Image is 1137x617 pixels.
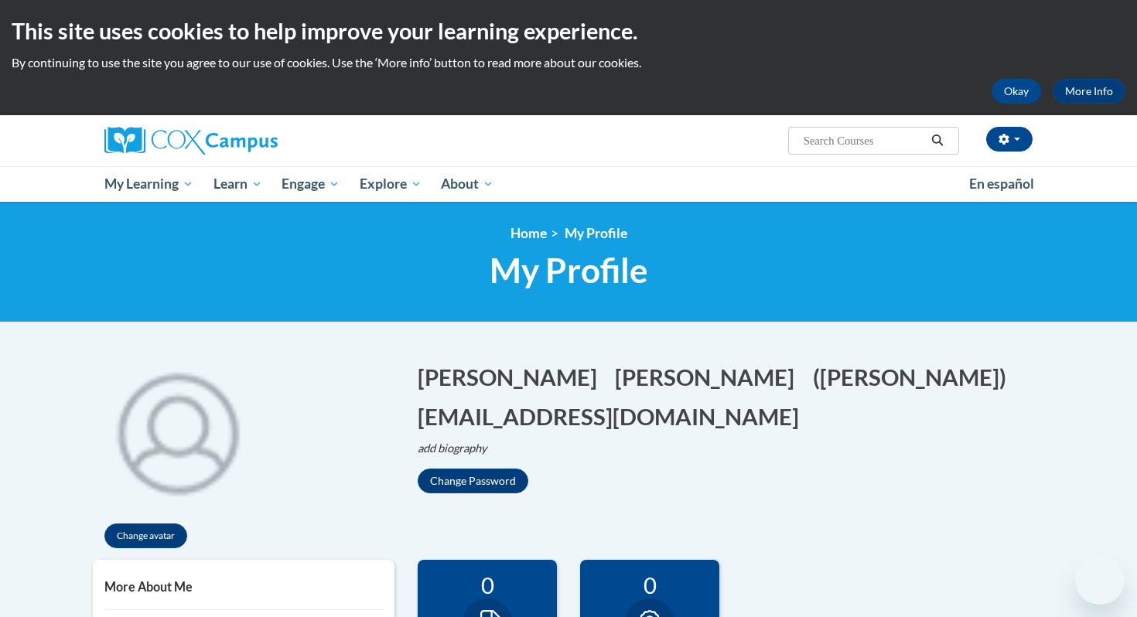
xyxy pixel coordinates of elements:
div: 0 [429,571,545,598]
a: More Info [1053,79,1125,104]
i: add biography [418,441,487,455]
span: My Learning [104,175,193,193]
span: My Profile [565,225,627,241]
div: 0 [592,571,708,598]
button: Search [926,131,949,150]
a: Learn [203,166,272,202]
a: Home [510,225,547,241]
span: En español [969,176,1034,192]
button: Change avatar [104,523,187,548]
input: Search Courses [802,131,926,150]
button: Edit first name [418,361,607,393]
span: About [441,175,493,193]
div: Main menu [81,166,1056,202]
a: Explore [350,166,432,202]
button: Change Password [418,469,528,493]
button: Edit email address [418,401,809,432]
h2: This site uses cookies to help improve your learning experience. [12,15,1125,46]
button: Okay [992,79,1041,104]
p: By continuing to use the site you agree to our use of cookies. Use the ‘More info’ button to read... [12,54,1125,71]
button: Edit screen name [813,361,1016,393]
span: My Profile [490,250,648,291]
button: Edit last name [615,361,804,393]
a: En español [959,168,1044,200]
a: About [432,166,504,202]
span: Engage [282,175,340,193]
button: Edit biography [418,440,500,457]
a: My Learning [94,166,203,202]
h5: More About Me [104,579,383,594]
iframe: Button to launch messaging window [1075,555,1125,605]
img: Cox Campus [104,127,278,155]
span: Explore [360,175,422,193]
span: Learn [213,175,262,193]
div: Click to change the profile picture [93,346,263,516]
button: Account Settings [986,127,1033,152]
a: Engage [271,166,350,202]
img: profile avatar [93,346,263,516]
